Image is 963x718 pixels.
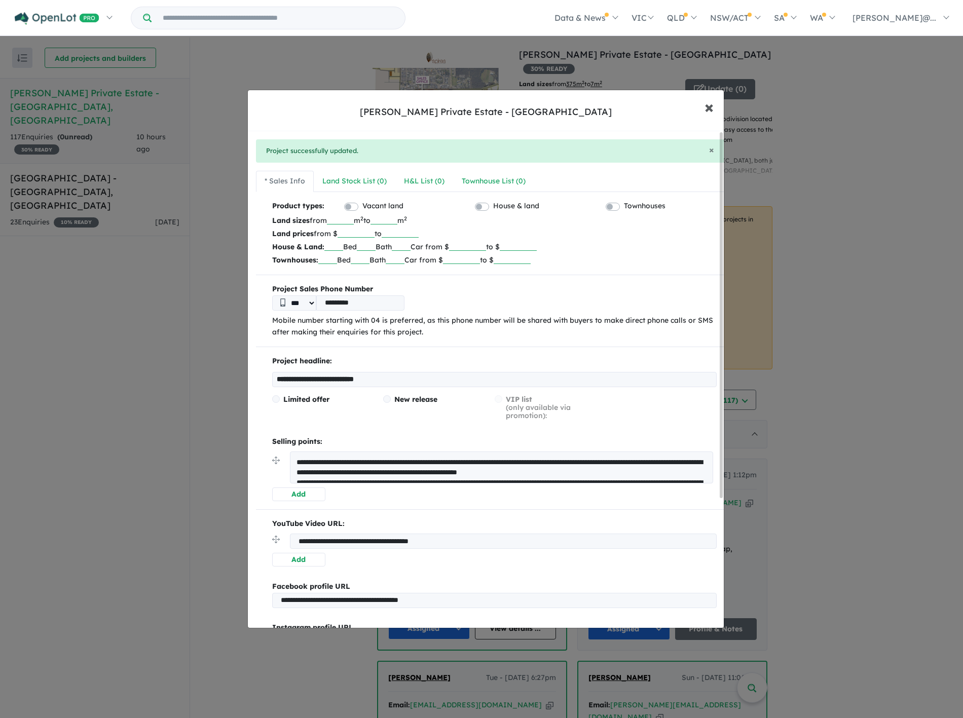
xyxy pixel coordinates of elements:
[272,214,717,227] p: from m to m
[272,553,325,566] button: Add
[709,145,714,155] button: Close
[265,175,305,187] div: * Sales Info
[404,215,407,222] sup: 2
[322,175,387,187] div: Land Stock List ( 0 )
[15,12,99,25] img: Openlot PRO Logo White
[272,436,717,448] p: Selling points:
[272,227,717,240] p: from $ to
[272,283,717,295] b: Project Sales Phone Number
[272,457,280,464] img: drag.svg
[272,582,350,591] b: Facebook profile URL
[272,623,353,632] b: Instagram profile URL
[272,253,717,267] p: Bed Bath Car from $ to $
[404,175,445,187] div: H&L List ( 0 )
[272,315,717,339] p: Mobile number starting with 04 is preferred, as this phone number will be shared with buyers to m...
[272,355,717,367] p: Project headline:
[272,487,325,501] button: Add
[272,229,314,238] b: Land prices
[493,200,539,212] label: House & land
[154,7,403,29] input: Try estate name, suburb, builder or developer
[360,215,363,222] sup: 2
[709,144,714,156] span: ×
[283,395,329,404] span: Limited offer
[272,240,717,253] p: Bed Bath Car from $ to $
[272,200,324,214] b: Product types:
[360,105,612,119] div: [PERSON_NAME] Private Estate - [GEOGRAPHIC_DATA]
[272,255,318,264] b: Townhouses:
[272,242,324,251] b: House & Land:
[272,216,310,225] b: Land sizes
[705,96,714,118] span: ×
[256,139,725,163] div: Project successfully updated.
[853,13,936,23] span: [PERSON_NAME]@...
[462,175,526,187] div: Townhouse List ( 0 )
[280,298,285,307] img: Phone icon
[272,518,717,530] p: YouTube Video URL:
[272,536,280,543] img: drag.svg
[624,200,665,212] label: Townhouses
[362,200,403,212] label: Vacant land
[394,395,437,404] span: New release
